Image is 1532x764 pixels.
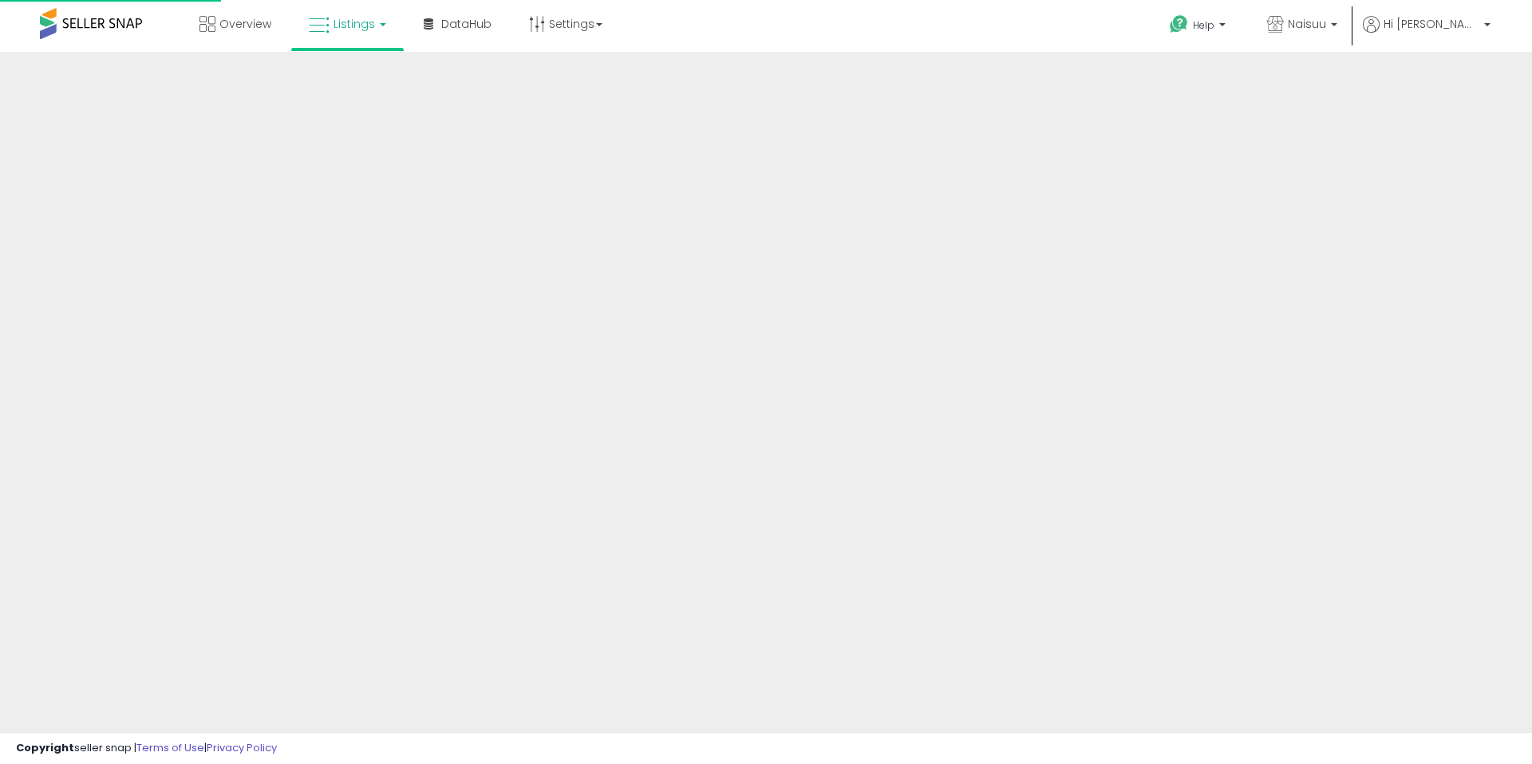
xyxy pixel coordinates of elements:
a: Hi [PERSON_NAME] [1363,16,1491,52]
span: Naisuu [1288,16,1326,32]
span: Help [1193,18,1214,32]
i: Get Help [1169,14,1189,34]
span: DataHub [441,16,492,32]
span: Overview [219,16,271,32]
span: Hi [PERSON_NAME] [1384,16,1479,32]
a: Help [1157,2,1242,52]
span: Listings [334,16,375,32]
